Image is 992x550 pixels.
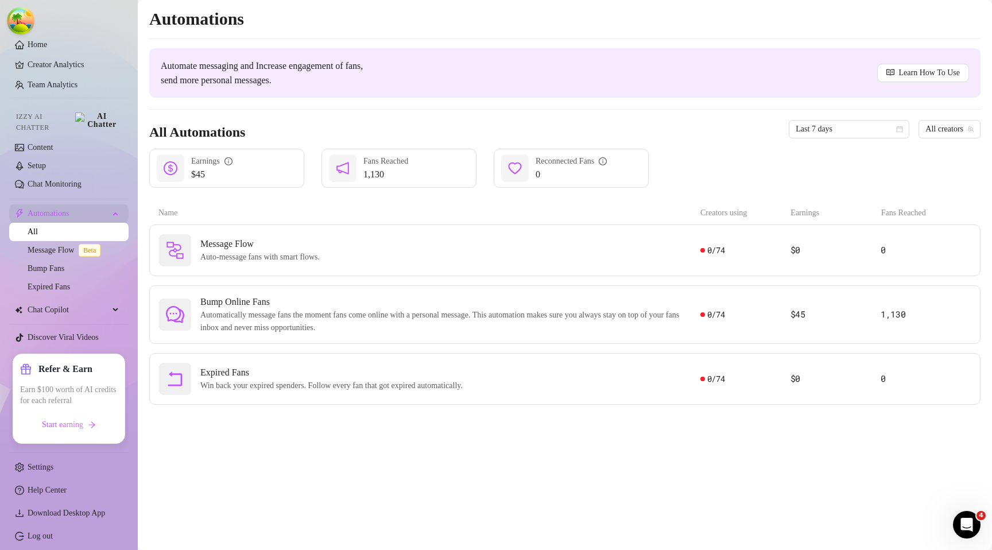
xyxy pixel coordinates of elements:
[17,387,40,395] span: Home
[200,295,700,309] span: Bump Online Fans
[172,358,230,404] button: News
[201,5,222,25] div: Close
[28,204,109,223] span: Automations
[57,358,115,404] button: Messages
[15,306,22,314] img: Chat Copilot
[9,9,32,32] button: Open Tanstack query devtools
[790,207,881,219] article: Earnings
[11,188,49,200] span: 3 articles
[164,161,177,175] span: dollar
[536,168,607,181] span: 0
[161,59,382,87] span: Automate messaging and Increase engagement of fans, send more personal messages.
[166,305,184,324] span: comment
[11,67,218,81] h2: 5 collections
[115,358,172,404] button: Help
[881,207,971,219] article: Fans Reached
[28,80,77,89] a: Team Analytics
[28,143,53,152] a: Content
[28,333,99,342] a: Discover Viral Videos
[133,387,154,395] span: Help
[953,511,981,539] iframe: Intercom live chat
[28,532,53,540] a: Log out
[11,173,204,185] p: Learn about our AI Chatter - Izzy
[925,121,974,138] span: All creators
[976,511,986,520] span: 4
[508,161,522,175] span: heart
[224,157,232,165] span: info-circle
[15,209,24,218] span: thunderbolt
[75,113,119,129] img: AI Chatter
[28,463,53,471] a: Settings
[28,301,109,319] span: Chat Copilot
[790,243,881,257] article: $0
[15,509,24,518] span: download
[11,318,53,330] span: 13 articles
[190,387,212,395] span: News
[158,207,700,219] article: Name
[11,259,53,271] span: 12 articles
[707,244,725,257] span: 0 / 74
[28,509,105,517] span: Download Desktop App
[886,68,894,76] span: read
[16,111,71,133] span: Izzy AI Chatter
[200,366,467,379] span: Expired Fans
[896,126,903,133] span: calendar
[191,155,232,168] div: Earnings
[707,308,725,321] span: 0 / 74
[536,155,607,168] div: Reconnected Fans
[790,308,881,322] article: $45
[11,218,204,230] p: CRM, Chatting and Management Tools
[11,304,204,316] p: Answers to your common questions
[11,159,204,171] p: Izzy - AI Chatter
[790,372,881,386] article: $0
[899,67,960,79] span: Learn How To Use
[42,420,83,429] span: Start earning
[100,5,131,25] h1: Help
[149,8,981,30] h2: Automations
[67,387,106,395] span: Messages
[20,363,32,375] span: gift
[967,126,974,133] span: team
[28,282,70,291] a: Expired Fans
[7,30,222,52] div: Search for helpSearch for help
[11,289,204,301] p: Frequently Asked Questions
[881,308,971,322] article: 1,130
[707,373,725,385] span: 0 / 74
[881,372,971,386] article: 0
[11,114,204,126] p: Onboarding to Supercreator
[149,123,245,142] h3: All Automations
[28,264,64,273] a: Bump Fans
[796,121,902,138] span: Last 7 days
[28,161,46,170] a: Setup
[15,486,24,495] span: question-circle
[599,157,607,165] span: info-circle
[28,486,67,494] span: Help Center
[11,129,49,141] span: 5 articles
[88,421,96,429] span: arrow-right
[79,244,100,257] span: Beta
[191,168,232,181] span: $45
[363,168,408,181] span: 1,130
[166,241,184,259] img: svg%3e
[28,40,47,49] a: Home
[881,243,971,257] article: 0
[200,379,467,392] span: Win back your expired spenders. Follow every fan that got expired automatically.
[700,207,790,219] article: Creators using
[877,64,969,82] a: Learn How To Use
[28,246,105,254] a: Message FlowBeta
[20,384,118,406] span: Earn $100 worth of AI credits for each referral
[200,309,700,334] span: Automatically message fans the moment fans come online with a personal message. This automation m...
[11,348,204,361] p: Billing
[28,180,82,188] a: Chat Monitoring
[38,363,92,375] strong: Refer & Earn
[20,416,118,434] button: Start earningarrow-right
[28,227,38,236] a: All
[200,237,324,251] span: Message Flow
[7,30,222,52] input: Search for help
[200,251,324,264] span: Auto-message fans with smart flows.
[166,370,184,388] span: rollback
[11,233,204,257] p: Learn about the Supercreator platform and its features
[28,56,119,74] a: Creator Analytics
[336,161,350,175] span: notification
[363,157,408,165] span: Fans Reached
